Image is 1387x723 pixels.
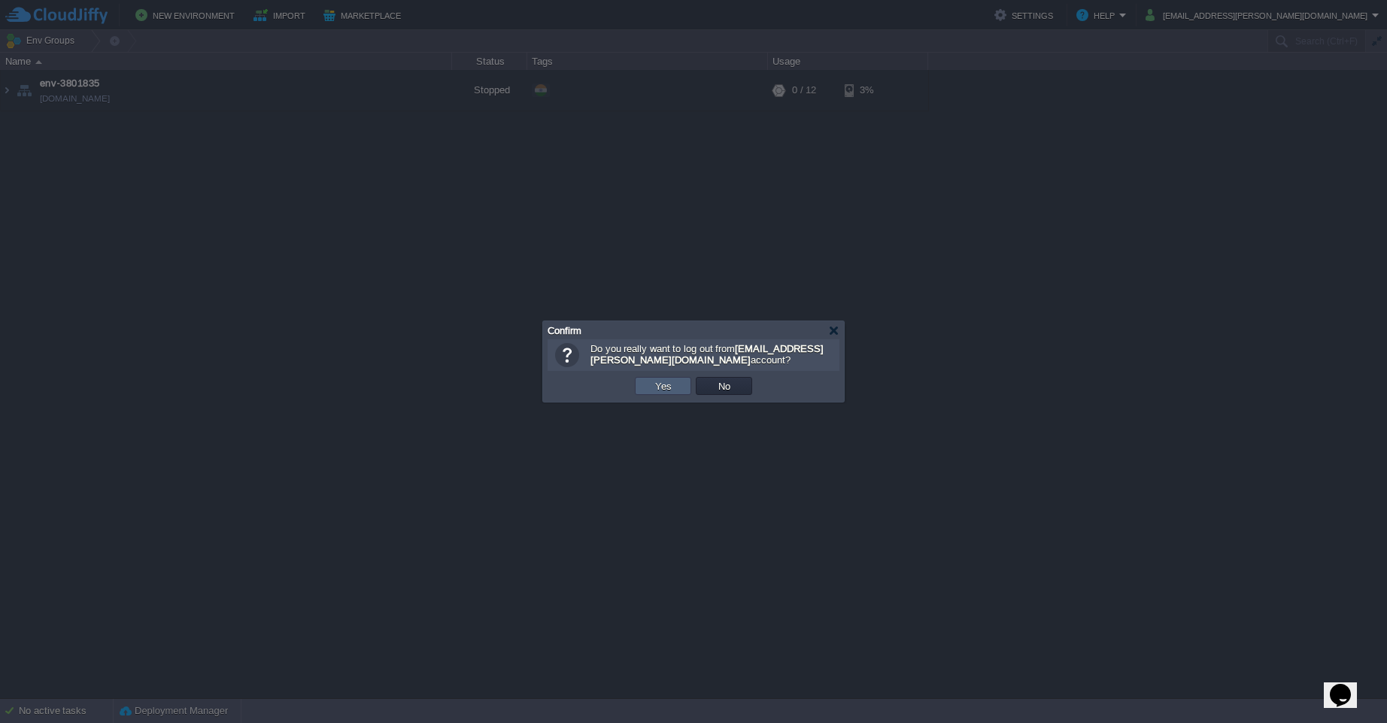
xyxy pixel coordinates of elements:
[714,379,735,393] button: No
[651,379,676,393] button: Yes
[590,343,824,366] b: [EMAIL_ADDRESS][PERSON_NAME][DOMAIN_NAME]
[548,325,581,336] span: Confirm
[590,343,824,366] span: Do you really want to log out from account?
[1324,663,1372,708] iframe: chat widget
